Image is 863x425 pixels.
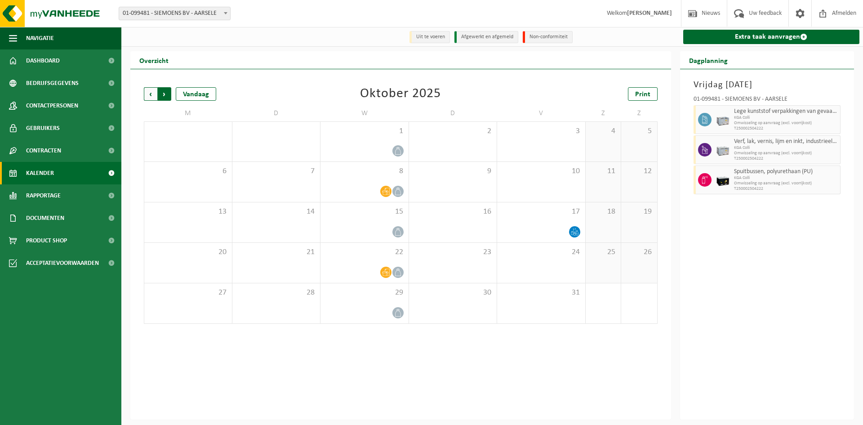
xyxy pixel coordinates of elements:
span: Vorige [144,87,157,101]
span: Omwisseling op aanvraag (excl. voorrijkost) [734,151,838,156]
span: 18 [590,207,617,217]
span: 26 [626,247,652,257]
span: 13 [149,207,227,217]
td: Z [621,105,657,121]
span: 10 [502,166,581,176]
span: 01-099481 - SIEMOENS BV - AARSELE [119,7,230,20]
span: Gebruikers [26,117,60,139]
span: 12 [626,166,652,176]
span: 7 [237,166,316,176]
span: Volgende [158,87,171,101]
span: 9 [414,166,493,176]
strong: [PERSON_NAME] [627,10,672,17]
span: Omwisseling op aanvraag (excl. voorrijkost) [734,121,838,126]
span: 20 [149,247,227,257]
span: 23 [414,247,493,257]
span: 16 [414,207,493,217]
span: 1 [325,126,404,136]
td: D [232,105,321,121]
span: Contracten [26,139,61,162]
td: W [320,105,409,121]
span: 14 [237,207,316,217]
span: 31 [502,288,581,298]
span: T250002504222 [734,156,838,161]
span: 2 [414,126,493,136]
span: 11 [590,166,617,176]
span: 01-099481 - SIEMOENS BV - AARSELE [119,7,231,20]
span: 25 [590,247,617,257]
td: D [409,105,498,121]
td: V [497,105,586,121]
span: Rapportage [26,184,61,207]
img: PB-LB-0680-HPE-GY-11 [716,143,730,157]
span: 15 [325,207,404,217]
td: Z [586,105,622,121]
span: 22 [325,247,404,257]
a: Print [628,87,658,101]
td: M [144,105,232,121]
span: KGA Colli [734,175,838,181]
span: T250002504222 [734,186,838,192]
span: Kalender [26,162,54,184]
span: 17 [502,207,581,217]
span: 8 [325,166,404,176]
a: Extra taak aanvragen [683,30,860,44]
span: Bedrijfsgegevens [26,72,79,94]
li: Non-conformiteit [523,31,573,43]
span: 21 [237,247,316,257]
span: T250002504222 [734,126,838,131]
h2: Overzicht [130,51,178,69]
span: KGA Colli [734,145,838,151]
h2: Dagplanning [680,51,737,69]
li: Uit te voeren [409,31,450,43]
li: Afgewerkt en afgemeld [454,31,518,43]
span: Acceptatievoorwaarden [26,252,99,274]
span: Lege kunststof verpakkingen van gevaarlijke stoffen [734,108,838,115]
span: 19 [626,207,652,217]
span: Dashboard [26,49,60,72]
div: 01-099481 - SIEMOENS BV - AARSELE [694,96,841,105]
span: 27 [149,288,227,298]
span: Contactpersonen [26,94,78,117]
span: KGA Colli [734,115,838,121]
span: Spuitbussen, polyurethaan (PU) [734,168,838,175]
h3: Vrijdag [DATE] [694,78,841,92]
span: 30 [414,288,493,298]
span: Verf, lak, vernis, lijm en inkt, industrieel in kleinverpakking [734,138,838,145]
span: Product Shop [26,229,67,252]
div: Oktober 2025 [360,87,441,101]
div: Vandaag [176,87,216,101]
span: 6 [149,166,227,176]
span: Documenten [26,207,64,229]
span: 4 [590,126,617,136]
span: 29 [325,288,404,298]
span: Print [635,91,650,98]
span: Omwisseling op aanvraag (excl. voorrijkost) [734,181,838,186]
span: 5 [626,126,652,136]
span: 28 [237,288,316,298]
span: 3 [502,126,581,136]
img: PB-LB-0680-HPE-BK-11 [716,173,730,187]
img: PB-LB-0680-HPE-GY-01 [716,113,730,126]
span: Navigatie [26,27,54,49]
span: 24 [502,247,581,257]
